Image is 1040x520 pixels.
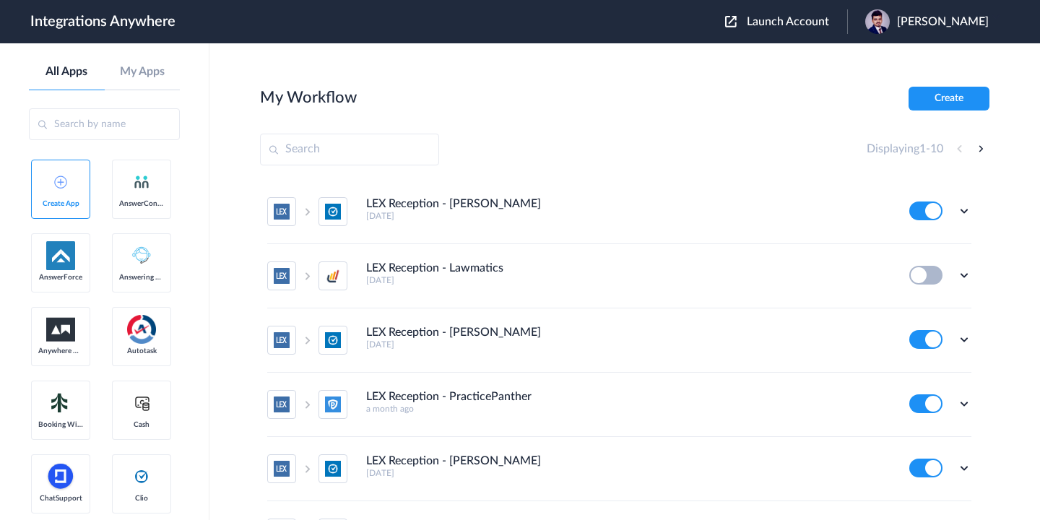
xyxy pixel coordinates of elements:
[119,420,164,429] span: Cash
[46,390,75,416] img: Setmore_Logo.svg
[366,197,541,211] h4: LEX Reception - [PERSON_NAME]
[119,273,164,282] span: Answering Service
[127,241,156,270] img: Answering_service.png
[46,318,75,342] img: aww.png
[38,199,83,208] span: Create App
[38,494,83,503] span: ChatSupport
[119,199,164,208] span: AnswerConnect
[119,347,164,355] span: Autotask
[127,315,156,344] img: autotask.png
[366,211,890,221] h5: [DATE]
[919,143,926,155] span: 1
[105,65,181,79] a: My Apps
[366,390,532,404] h4: LEX Reception - PracticePanther
[29,108,180,140] input: Search by name
[366,468,890,478] h5: [DATE]
[366,261,503,275] h4: LEX Reception - Lawmatics
[747,16,829,27] span: Launch Account
[867,142,943,156] h4: Displaying -
[366,339,890,350] h5: [DATE]
[46,462,75,491] img: chatsupport-icon.svg
[133,173,150,191] img: answerconnect-logo.svg
[29,65,105,79] a: All Apps
[725,15,847,29] button: Launch Account
[909,87,989,110] button: Create
[366,326,541,339] h4: LEX Reception - [PERSON_NAME]
[133,468,150,485] img: clio-logo.svg
[260,134,439,165] input: Search
[260,88,357,107] h2: My Workflow
[725,16,737,27] img: launch-acct-icon.svg
[46,241,75,270] img: af-app-logo.svg
[38,420,83,429] span: Booking Widget
[30,13,175,30] h1: Integrations Anywhere
[366,275,890,285] h5: [DATE]
[119,494,164,503] span: Clio
[54,175,67,188] img: add-icon.svg
[366,404,890,414] h5: a month ago
[133,394,151,412] img: cash-logo.svg
[38,347,83,355] span: Anywhere Works
[930,143,943,155] span: 10
[897,15,989,29] span: [PERSON_NAME]
[366,454,541,468] h4: LEX Reception - [PERSON_NAME]
[865,9,890,34] img: 6cb3bdef-2cb1-4bb6-a8e6-7bc585f3ab5e.jpeg
[38,273,83,282] span: AnswerForce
